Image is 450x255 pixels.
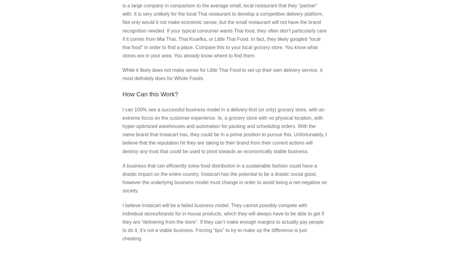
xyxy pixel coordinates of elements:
[122,106,328,156] p: I can 100% see a successful business model in a delivery-first (or only) grocery store, with an e...
[122,162,328,195] p: A business that can efficiently solve food distribution in a sustainable fashion could have a dra...
[122,66,328,83] p: While it likely does not make sense for Little Thai Food to set up their own delivery service, it...
[122,201,328,243] p: I believe Instacart will be a failed business model. They cannot possibly compete with individual...
[122,89,328,99] h3: How Can this Work?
